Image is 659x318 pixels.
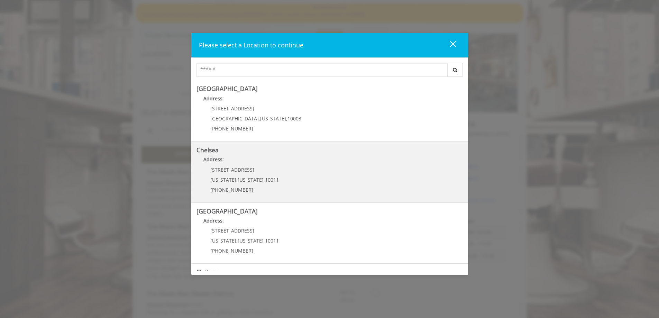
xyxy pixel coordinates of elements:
[236,176,238,183] span: ,
[265,176,279,183] span: 10011
[259,115,260,122] span: ,
[236,237,238,244] span: ,
[265,237,279,244] span: 10011
[196,268,218,276] b: Flatiron
[196,63,448,77] input: Search Center
[210,105,254,112] span: [STREET_ADDRESS]
[210,125,253,132] span: [PHONE_NUMBER]
[203,217,224,224] b: Address:
[196,146,219,154] b: Chelsea
[451,67,459,72] i: Search button
[203,156,224,163] b: Address:
[238,237,264,244] span: [US_STATE]
[203,95,224,102] b: Address:
[264,176,265,183] span: ,
[210,187,253,193] span: [PHONE_NUMBER]
[196,84,258,93] b: [GEOGRAPHIC_DATA]
[210,247,253,254] span: [PHONE_NUMBER]
[260,115,286,122] span: [US_STATE]
[238,176,264,183] span: [US_STATE]
[286,115,287,122] span: ,
[210,227,254,234] span: [STREET_ADDRESS]
[264,237,265,244] span: ,
[196,63,463,80] div: Center Select
[287,115,301,122] span: 10003
[437,38,460,52] button: close dialog
[199,41,303,49] span: Please select a Location to continue
[210,176,236,183] span: [US_STATE]
[210,166,254,173] span: [STREET_ADDRESS]
[442,40,456,51] div: close dialog
[196,207,258,215] b: [GEOGRAPHIC_DATA]
[210,237,236,244] span: [US_STATE]
[210,115,259,122] span: [GEOGRAPHIC_DATA]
